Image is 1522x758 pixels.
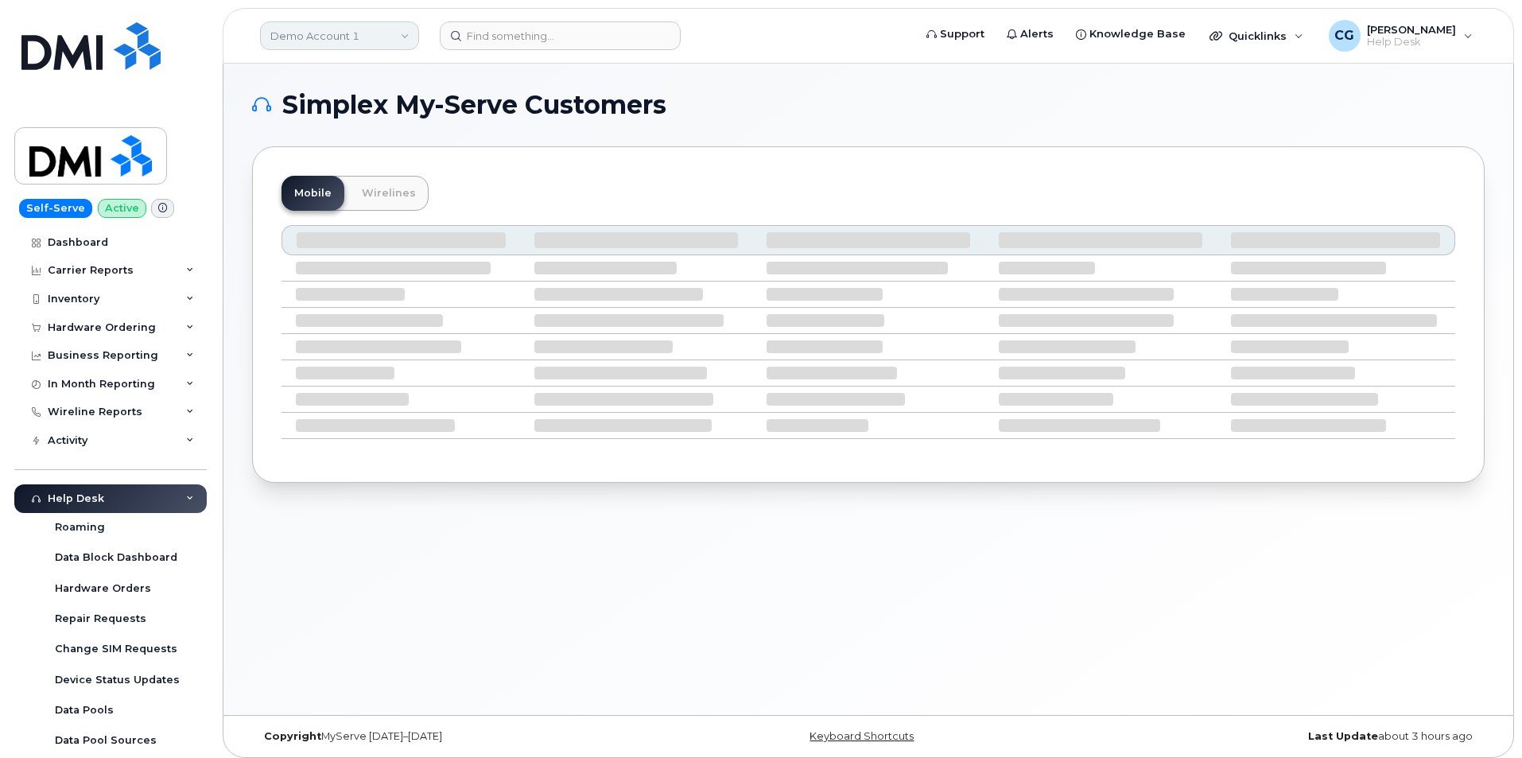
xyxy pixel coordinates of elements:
div: about 3 hours ago [1074,730,1485,743]
a: Mobile [281,176,344,211]
strong: Last Update [1308,730,1378,742]
span: Simplex My-Serve Customers [282,93,666,117]
a: Keyboard Shortcuts [810,730,914,742]
a: Wirelines [349,176,429,211]
div: MyServe [DATE]–[DATE] [252,730,663,743]
strong: Copyright [264,730,321,742]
